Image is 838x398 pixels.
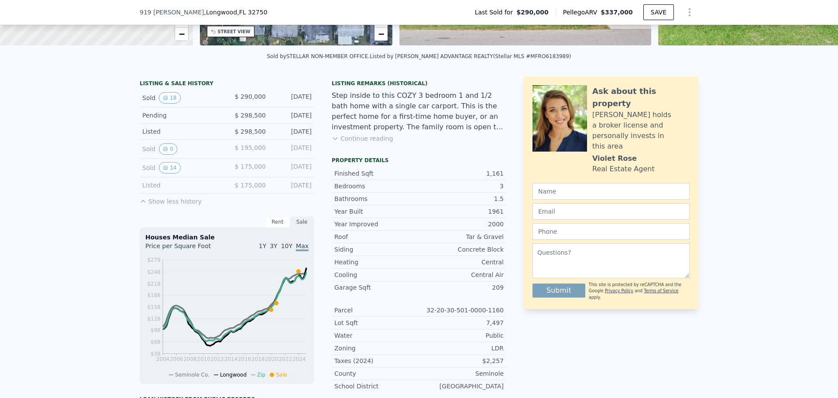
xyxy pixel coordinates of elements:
div: [PERSON_NAME] holds a broker license and personally invests in this area [592,110,690,152]
div: 1,161 [419,169,504,178]
span: $290,000 [516,8,549,17]
div: Taxes (2024) [334,356,419,365]
button: Show less history [140,194,202,206]
tspan: 2006 [170,356,183,362]
div: Siding [334,245,419,254]
span: Max [296,242,309,251]
input: Email [532,203,690,220]
tspan: $218 [147,281,161,287]
button: View historical data [159,162,180,173]
div: County [334,369,419,378]
tspan: $158 [147,304,161,310]
span: Pellego ARV [563,8,601,17]
div: Sale [290,216,314,228]
div: Listed [142,181,220,190]
div: Tar & Gravel [419,232,504,241]
div: [GEOGRAPHIC_DATA] [419,382,504,391]
span: 3Y [270,242,277,249]
div: Roof [334,232,419,241]
span: $ 290,000 [235,93,266,100]
tspan: 2012 [211,356,224,362]
div: 1.5 [419,194,504,203]
span: 919 [PERSON_NAME] [140,8,204,17]
div: Listing Remarks (Historical) [332,80,506,87]
span: Longwood [220,372,247,378]
div: Bathrooms [334,194,419,203]
button: Submit [532,284,585,298]
tspan: $128 [147,316,161,322]
tspan: 2020 [265,356,278,362]
div: Zoning [334,344,419,353]
button: Show Options [681,3,698,21]
span: , FL 32750 [237,9,267,16]
div: Garage Sqft [334,283,419,292]
tspan: $188 [147,292,161,298]
div: Sold [142,162,220,173]
span: $ 195,000 [235,144,266,151]
div: Listed by [PERSON_NAME] ADVANTAGE REALTY (Stellar MLS #MFRO6183989) [370,53,571,59]
span: − [378,28,384,39]
div: Concrete Block [419,245,504,254]
button: View historical data [159,92,180,104]
div: Houses Median Sale [145,233,309,242]
a: Zoom out [175,28,188,41]
span: $ 175,000 [235,163,266,170]
div: 7,497 [419,318,504,327]
tspan: 2022 [279,356,292,362]
div: School District [334,382,419,391]
span: Sale [276,372,287,378]
div: Sold by STELLAR NON-MEMBER OFFICE . [267,53,370,59]
tspan: $98 [151,327,161,333]
div: [DATE] [273,162,312,173]
div: 209 [419,283,504,292]
div: This site is protected by reCAPTCHA and the Google and apply. [589,282,690,301]
tspan: 2008 [183,356,197,362]
button: SAVE [643,4,674,20]
div: Water [334,331,419,340]
div: Rent [265,216,290,228]
div: Sold [142,143,220,155]
div: Finished Sqft [334,169,419,178]
tspan: 2014 [224,356,238,362]
div: Bedrooms [334,182,419,190]
div: $2,257 [419,356,504,365]
div: [DATE] [273,143,312,155]
div: [DATE] [273,92,312,104]
button: Continue reading [332,134,393,143]
div: [DATE] [273,111,312,120]
tspan: $248 [147,269,161,275]
div: Central Air [419,270,504,279]
a: Privacy Policy [605,288,633,293]
div: 3 [419,182,504,190]
span: − [179,28,184,39]
span: $337,000 [601,9,633,16]
span: 10Y [281,242,292,249]
div: 2000 [419,220,504,228]
tspan: $68 [151,339,161,345]
div: [DATE] [273,127,312,136]
div: Public [419,331,504,340]
tspan: 2016 [238,356,251,362]
div: Seminole [419,369,504,378]
div: Heating [334,258,419,266]
div: Real Estate Agent [592,164,655,174]
tspan: 2010 [197,356,210,362]
div: Violet Rose [592,153,637,164]
tspan: 2024 [292,356,306,362]
tspan: 2018 [251,356,265,362]
input: Name [532,183,690,200]
span: , Longwood [204,8,267,17]
div: Property details [332,157,506,164]
div: Central [419,258,504,266]
input: Phone [532,223,690,240]
tspan: 2004 [156,356,170,362]
span: 1Y [259,242,266,249]
span: Seminole Co. [175,372,209,378]
span: Zip [257,372,265,378]
div: STREET VIEW [218,28,251,35]
span: $ 175,000 [235,182,266,189]
button: View historical data [159,143,177,155]
div: LDR [419,344,504,353]
div: 32-20-30-501-0000-1160 [419,306,504,315]
div: LISTING & SALE HISTORY [140,80,314,89]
